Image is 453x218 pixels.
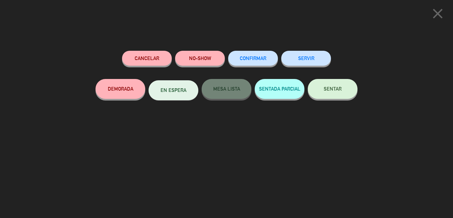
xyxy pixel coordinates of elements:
[427,5,448,25] button: close
[96,79,145,99] button: DEMORADA
[281,51,331,66] button: SERVIR
[175,51,225,66] button: NO-SHOW
[429,5,446,22] i: close
[122,51,172,66] button: Cancelar
[240,55,266,61] span: CONFIRMAR
[228,51,278,66] button: CONFIRMAR
[202,79,251,99] button: MESA LISTA
[255,79,304,99] button: SENTADA PARCIAL
[308,79,357,99] button: SENTAR
[149,80,198,100] button: EN ESPERA
[324,86,342,92] span: SENTAR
